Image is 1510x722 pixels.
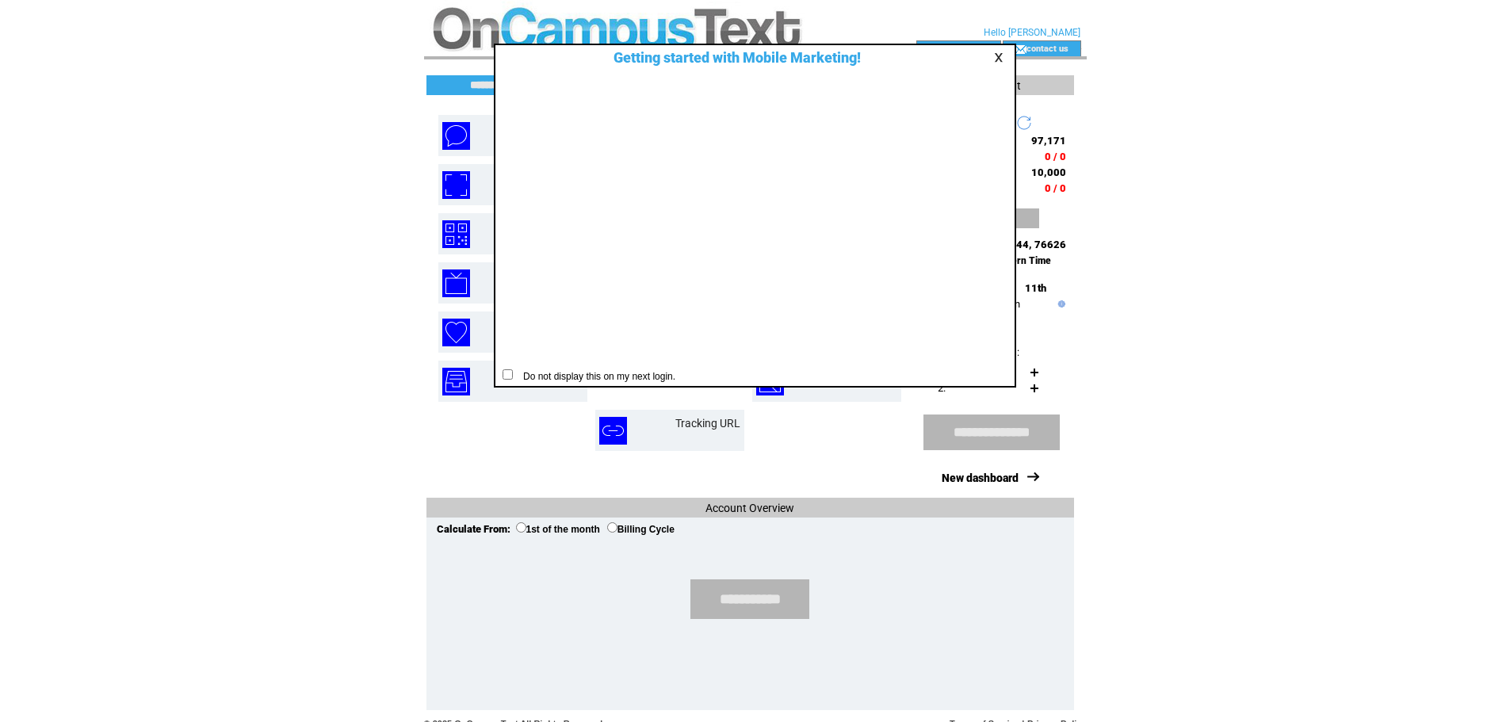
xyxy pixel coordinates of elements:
[984,27,1080,38] span: Hello [PERSON_NAME]
[437,523,510,535] span: Calculate From:
[516,524,600,535] label: 1st of the month
[607,524,675,535] label: Billing Cycle
[442,220,470,248] img: qr-codes.png
[599,417,627,445] img: tracking-url.png
[598,49,861,66] span: Getting started with Mobile Marketing!
[1054,300,1065,308] img: help.gif
[515,371,675,382] span: Do not display this on my next login.
[442,122,470,150] img: text-blast.png
[1025,282,1046,294] span: 11th
[940,43,952,55] img: account_icon.gif
[1045,151,1066,162] span: 0 / 0
[1015,43,1026,55] img: contact_us_icon.gif
[442,171,470,199] img: mobile-coupons.png
[442,269,470,297] img: text-to-screen.png
[997,239,1066,250] span: 71444, 76626
[705,502,794,514] span: Account Overview
[442,368,470,395] img: inbox.png
[993,255,1051,266] span: Eastern Time
[1026,43,1068,53] a: contact us
[516,522,526,533] input: 1st of the month
[1031,135,1066,147] span: 97,171
[675,417,740,430] a: Tracking URL
[1045,182,1066,194] span: 0 / 0
[442,319,470,346] img: birthday-wishes.png
[1031,166,1066,178] span: 10,000
[607,522,617,533] input: Billing Cycle
[942,472,1019,484] a: New dashboard
[938,382,946,394] span: 2.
